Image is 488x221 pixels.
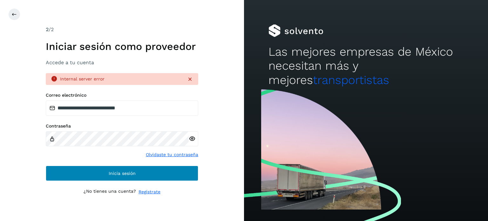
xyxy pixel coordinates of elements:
[46,59,198,66] h3: Accede a tu cuenta
[84,189,136,195] p: ¿No tienes una cuenta?
[46,40,198,52] h1: Iniciar sesión como proveedor
[139,189,160,195] a: Regístrate
[46,166,198,181] button: Inicia sesión
[313,73,389,87] span: transportistas
[46,26,198,33] div: /2
[268,45,464,87] h2: Las mejores empresas de México necesitan más y mejores
[46,26,49,32] span: 2
[46,93,198,98] label: Correo electrónico
[60,76,182,82] div: Internal server error
[146,151,198,158] a: Olvidaste tu contraseña
[109,171,136,176] span: Inicia sesión
[46,123,198,129] label: Contraseña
